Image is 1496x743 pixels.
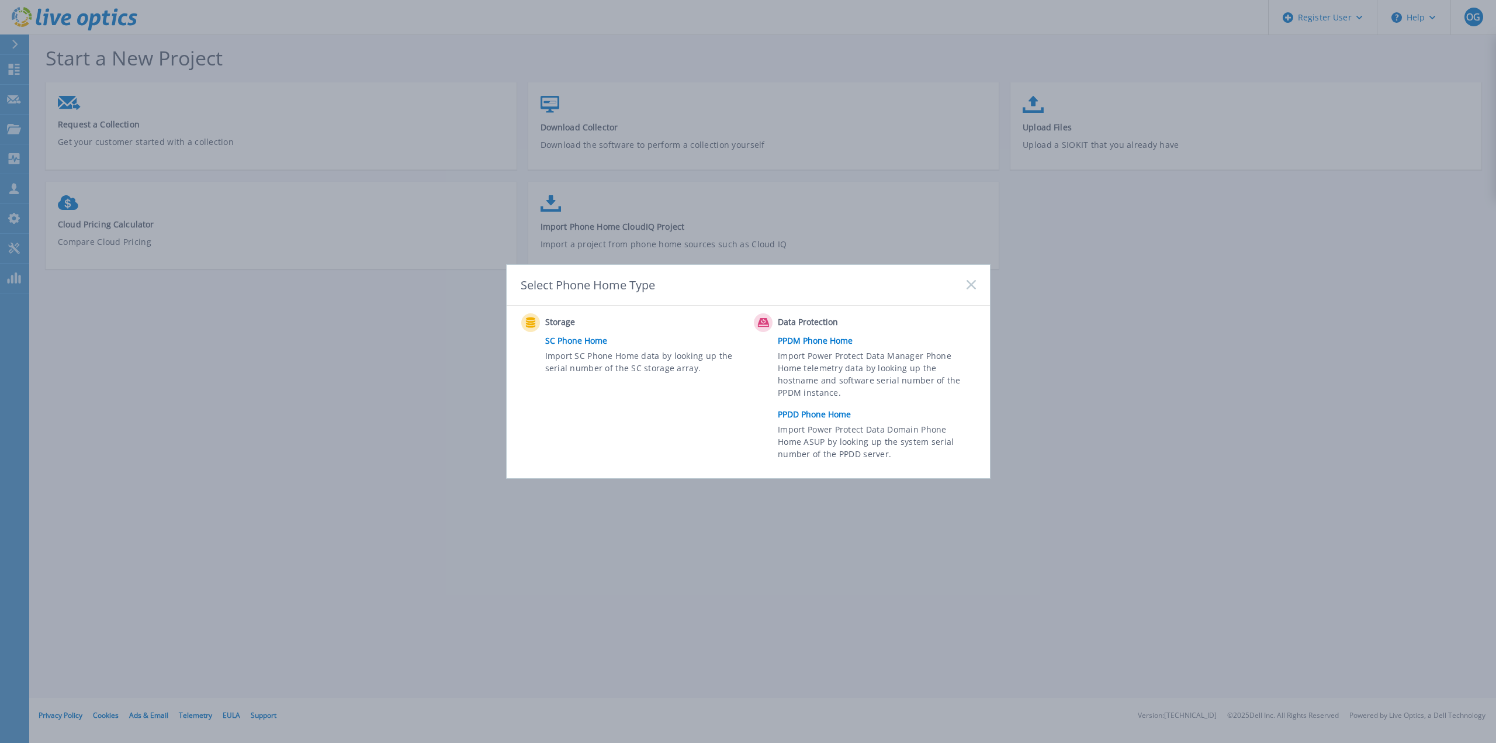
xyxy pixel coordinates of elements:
[778,406,981,423] a: PPDD Phone Home
[778,316,894,330] span: Data Protection
[778,423,972,464] span: Import Power Protect Data Domain Phone Home ASUP by looking up the system serial number of the PP...
[521,277,656,293] div: Select Phone Home Type
[778,332,981,350] a: PPDM Phone Home
[545,316,662,330] span: Storage
[545,332,749,350] a: SC Phone Home
[778,350,972,403] span: Import Power Protect Data Manager Phone Home telemetry data by looking up the hostname and softwa...
[545,350,740,376] span: Import SC Phone Home data by looking up the serial number of the SC storage array.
